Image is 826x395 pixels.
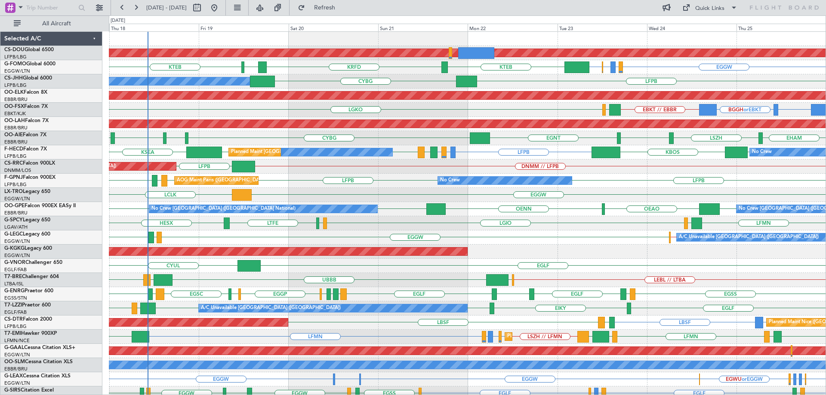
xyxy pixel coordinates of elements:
a: T7-LZZIPraetor 600 [4,303,51,308]
span: OO-SLM [4,359,25,364]
a: CS-DTRFalcon 2000 [4,317,52,322]
div: No Crew [440,174,460,187]
a: EGGW/LTN [4,352,30,358]
span: F-GPNJ [4,175,23,180]
div: No Crew [GEOGRAPHIC_DATA] ([GEOGRAPHIC_DATA] National) [151,202,296,215]
span: G-ENRG [4,288,25,294]
a: OO-ELKFalcon 8X [4,90,47,95]
a: EGGW/LTN [4,238,30,245]
span: G-SIRS [4,388,21,393]
a: OO-AIEFalcon 7X [4,132,46,138]
span: All Aircraft [22,21,91,27]
a: G-FOMOGlobal 6000 [4,61,55,67]
a: CS-RRCFalcon 900LX [4,161,55,166]
a: EGSS/STN [4,295,27,301]
span: CS-JHH [4,76,23,81]
a: EGLF/FAB [4,309,27,315]
div: No Crew [752,146,772,159]
div: Planned Maint [GEOGRAPHIC_DATA] [507,330,589,343]
span: T7-BRE [4,274,22,279]
span: OO-GPE [4,203,25,208]
a: T7-BREChallenger 604 [4,274,59,279]
span: G-LEGC [4,232,23,237]
input: Trip Number [26,1,76,14]
a: F-GPNJFalcon 900EX [4,175,55,180]
a: EBKT/KJK [4,110,26,117]
span: F-HECD [4,147,23,152]
div: Planned Maint [GEOGRAPHIC_DATA] ([GEOGRAPHIC_DATA]) [231,146,367,159]
div: Quick Links [695,4,724,13]
span: T7-EMI [4,331,21,336]
div: AOG Maint Paris ([GEOGRAPHIC_DATA]) [177,174,267,187]
span: G-VNOR [4,260,25,265]
a: EBBR/BRU [4,210,28,216]
a: G-GAALCessna Citation XLS+ [4,345,75,350]
a: OO-FSXFalcon 7X [4,104,48,109]
span: G-KGKG [4,246,25,251]
div: Wed 24 [647,24,737,31]
span: T7-LZZI [4,303,22,308]
a: G-VNORChallenger 650 [4,260,62,265]
span: OO-FSX [4,104,24,109]
a: LGAV/ATH [4,224,28,230]
a: LFPB/LBG [4,181,27,188]
div: Mon 22 [468,24,557,31]
a: EBBR/BRU [4,366,28,372]
a: EGGW/LTN [4,196,30,202]
button: All Aircraft [9,17,93,31]
div: A/C Unavailable [GEOGRAPHIC_DATA] ([GEOGRAPHIC_DATA]) [201,302,341,315]
a: T7-EMIHawker 900XP [4,331,57,336]
a: LFPB/LBG [4,82,27,89]
a: LFPB/LBG [4,323,27,330]
a: OO-GPEFalcon 900EX EASy II [4,203,76,208]
span: LX-TRO [4,189,23,194]
div: Tue 23 [558,24,647,31]
a: G-ENRGPraetor 600 [4,288,53,294]
a: LFPB/LBG [4,153,27,159]
span: G-SPCY [4,217,23,223]
a: G-SPCYLegacy 650 [4,217,50,223]
div: Thu 25 [737,24,826,31]
button: Refresh [294,1,345,15]
div: [DATE] [111,17,125,24]
a: LX-TROLegacy 650 [4,189,50,194]
span: OO-ELK [4,90,24,95]
a: LTBA/ISL [4,281,24,287]
span: CS-RRC [4,161,23,166]
span: OO-LAH [4,118,25,123]
span: G-FOMO [4,61,26,67]
span: CS-DTR [4,317,23,322]
span: [DATE] - [DATE] [146,4,187,12]
a: EGLF/FAB [4,266,27,273]
a: EGGW/LTN [4,380,30,386]
a: CS-JHHGlobal 6000 [4,76,52,81]
span: OO-AIE [4,132,23,138]
a: OO-LAHFalcon 7X [4,118,49,123]
div: A/C Unavailable [GEOGRAPHIC_DATA] ([GEOGRAPHIC_DATA]) [679,231,819,244]
a: DNMM/LOS [4,167,31,174]
a: LFPB/LBG [4,54,27,60]
a: EBBR/BRU [4,139,28,145]
div: Thu 18 [109,24,199,31]
span: G-LEAX [4,374,23,379]
span: CS-DOU [4,47,25,52]
a: G-SIRSCitation Excel [4,388,54,393]
a: G-LEAXCessna Citation XLS [4,374,71,379]
span: Refresh [307,5,343,11]
a: F-HECDFalcon 7X [4,147,47,152]
a: EGGW/LTN [4,68,30,74]
a: EGGW/LTN [4,252,30,259]
div: Sat 20 [289,24,378,31]
a: EBBR/BRU [4,96,28,103]
a: G-LEGCLegacy 600 [4,232,50,237]
a: OO-SLMCessna Citation XLS [4,359,73,364]
a: EBBR/BRU [4,125,28,131]
a: LFMN/NCE [4,337,30,344]
span: G-GAAL [4,345,24,350]
div: Fri 19 [199,24,288,31]
a: G-KGKGLegacy 600 [4,246,52,251]
button: Quick Links [678,1,742,15]
div: Sun 21 [378,24,468,31]
a: CS-DOUGlobal 6500 [4,47,54,52]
